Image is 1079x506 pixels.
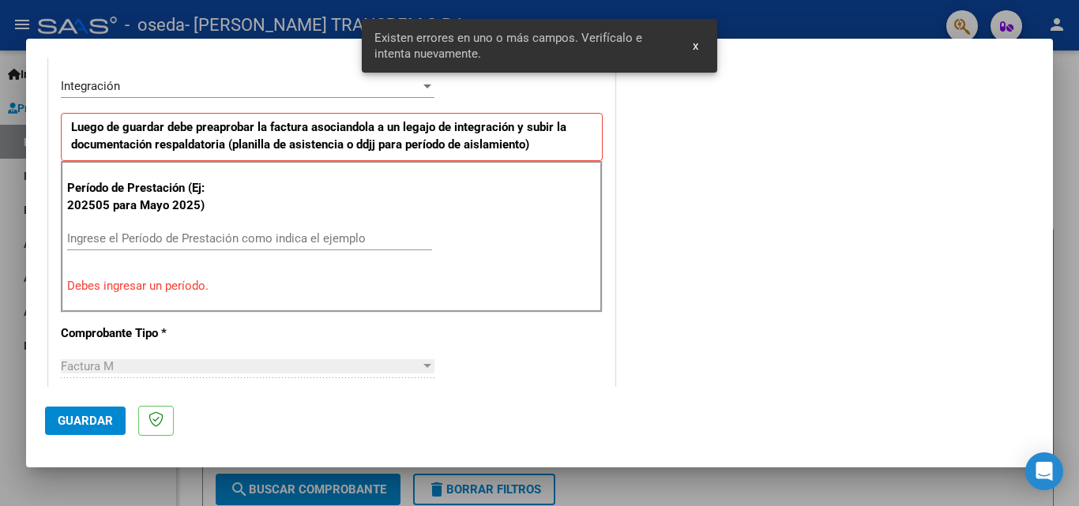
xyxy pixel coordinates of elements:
[680,32,711,60] button: x
[693,39,698,53] span: x
[61,324,224,343] p: Comprobante Tipo *
[67,277,596,295] p: Debes ingresar un período.
[71,120,566,152] strong: Luego de guardar debe preaprobar la factura asociandola a un legajo de integración y subir la doc...
[374,30,675,62] span: Existen errores en uno o más campos. Verifícalo e intenta nuevamente.
[67,179,226,215] p: Período de Prestación (Ej: 202505 para Mayo 2025)
[58,414,113,428] span: Guardar
[45,407,126,435] button: Guardar
[61,79,120,93] span: Integración
[61,359,114,373] span: Factura M
[1025,452,1063,490] div: Open Intercom Messenger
